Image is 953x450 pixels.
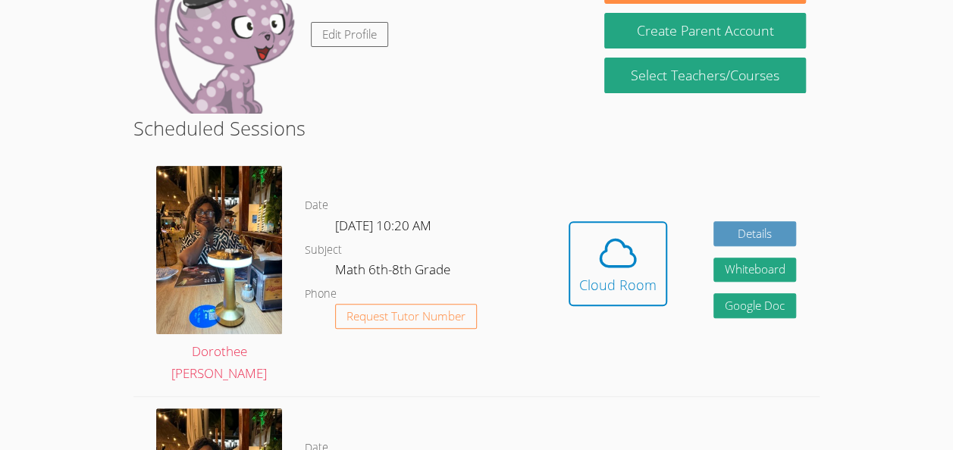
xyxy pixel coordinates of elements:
[156,166,282,384] a: Dorothee [PERSON_NAME]
[579,274,657,295] div: Cloud Room
[305,241,342,260] dt: Subject
[305,285,337,304] dt: Phone
[335,259,453,285] dd: Math 6th-8th Grade
[335,217,431,234] span: [DATE] 10:20 AM
[604,13,805,48] button: Create Parent Account
[311,22,388,47] a: Edit Profile
[156,166,282,334] img: IMG_8217.jpeg
[713,258,797,283] button: Whiteboard
[305,196,328,215] dt: Date
[346,311,466,322] span: Request Tutor Number
[713,221,797,246] a: Details
[133,114,820,142] h2: Scheduled Sessions
[604,58,805,93] a: Select Teachers/Courses
[713,293,797,318] a: Google Doc
[569,221,667,306] button: Cloud Room
[335,304,477,329] button: Request Tutor Number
